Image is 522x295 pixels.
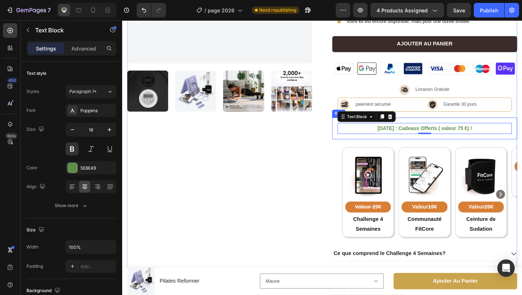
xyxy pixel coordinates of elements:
strong: Valeur 29€ [253,199,282,206]
s: 19€ [333,199,343,206]
p: Valeur [428,154,476,164]
p: Text Block [35,26,97,35]
div: Ajouter au panier [338,280,387,287]
div: Ajouter au panier [299,22,359,29]
p: Garantie 30 jours [349,88,386,94]
strong: Ce que comprend le Challenge 4 Semaines? [230,250,352,256]
img: gempages_527756950092383125-6470d6f2-4708-4df9-ac8c-f2d7877e56ca.png [332,86,343,97]
strong: Ceinture de Sudation [374,213,406,230]
div: Undo/Redo [137,3,166,17]
s: 29€ [394,199,404,206]
input: Auto [66,241,116,254]
span: Paragraph 1* [69,88,96,95]
button: Publish [474,3,504,17]
div: Size [26,125,46,134]
div: Size [26,225,46,235]
span: page 2026 [208,7,235,14]
span: 4 products assigned [377,7,428,14]
p: 7 [47,6,51,15]
span: Need republishing [259,7,296,13]
div: Poppins [80,108,115,114]
div: 5E8E49 [80,165,115,171]
p: Settings [36,45,56,52]
img: gempages_546252643626910542-5ac8f627-82d2-4b25-83e1-ee5b657f9cff.webp [228,43,430,61]
div: Width [26,244,38,250]
strong: [DATE] : Cadeaux Offerts ( valeur 75 €) ! [278,114,381,120]
p: Challenge 4 Semaines [243,211,291,232]
div: Styles [26,88,39,95]
img: gempages_527756950092383125-0364145a-45f6-419e-9e62-d483d9f4800e.png [236,86,247,97]
button: 4 products assigned [370,3,444,17]
div: Text style [26,70,46,77]
div: 450 [7,77,17,83]
div: Add... [80,263,115,270]
img: gempages_527756950092383125-f98328d3-e07d-40a5-bb88-8a5fc575644c.png [302,70,312,81]
p: Valeur [366,198,414,208]
p: paiement sécurisé [254,88,292,94]
div: Align [26,182,47,192]
button: Show more [26,199,116,212]
div: Show more [55,202,88,209]
span: Save [453,7,465,13]
h1: Pilates Reformer [40,279,84,288]
p: Communauté FitCore [305,211,353,232]
p: Valeur [305,198,353,208]
div: Font [26,107,36,114]
div: Text Block [243,101,268,108]
img: gempages_527756950092383125-a52fe866-d2bf-43e6-9dac-a267144a753b.png [245,147,289,191]
p: Advanced [71,45,96,52]
button: Carousel Next Arrow [400,177,423,201]
img: gempages_527756950092383125-71d12975-7eb2-4929-8d98-681b5c81bd4e.png [368,147,412,191]
div: Color [26,165,38,171]
div: Beta [5,133,17,139]
button: Ajouter au panier [295,275,430,292]
p: Livraison Gratuite [319,72,356,78]
span: / [204,7,206,14]
div: Padding [26,263,43,270]
button: Ajouter au panier [228,17,430,35]
div: Publish [480,7,498,14]
div: Row [230,98,242,105]
img: gempages_527756950092383125-22bd953b-f9be-40b8-a784-9e6773f5c3af.png [307,147,351,191]
button: Paragraph 1* [66,85,116,98]
button: Save [447,3,471,17]
button: 7 [3,3,54,17]
div: Open Intercom Messenger [497,259,515,277]
iframe: Design area [122,20,522,295]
